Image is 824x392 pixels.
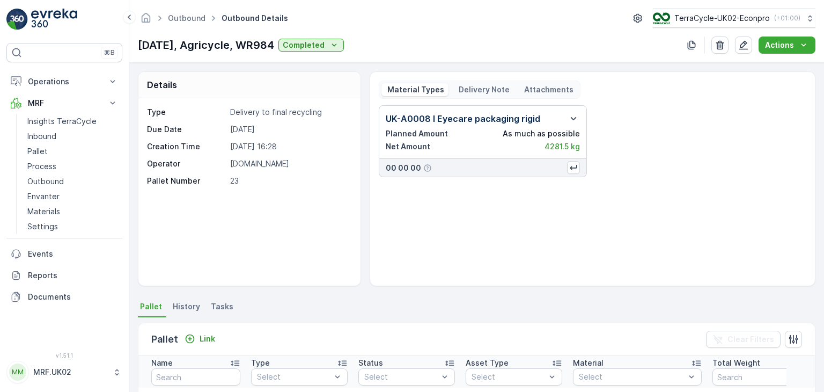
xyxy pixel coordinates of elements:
img: logo_light-DOdMpM7g.png [31,9,77,30]
span: Pallet [140,301,162,312]
p: Asset Type [466,358,509,368]
p: Material Types [386,84,444,95]
p: Link [200,333,215,344]
p: Creation Time [147,141,226,152]
p: Completed [283,40,325,50]
p: [DATE], Agricycle, WR984 [138,37,274,53]
p: Pallet Number [147,176,226,186]
p: Delivery Note [457,84,510,95]
a: Materials [23,204,122,219]
p: Documents [28,292,118,302]
a: Envanter [23,189,122,204]
p: Type [147,107,226,118]
p: Due Date [147,124,226,135]
a: Outbound [23,174,122,189]
p: 4281.5 kg [545,141,580,152]
button: Actions [759,37,815,54]
p: As much as possible [503,128,580,139]
p: ⌘B [104,48,115,57]
a: Inbound [23,129,122,144]
p: Insights TerraCycle [27,116,97,127]
p: [DATE] 16:28 [230,141,349,152]
p: TerraCycle-UK02-Econpro [674,13,770,24]
a: Insights TerraCycle [23,114,122,129]
p: Settings [27,221,58,232]
p: MRF [28,98,101,108]
p: Pallet [27,146,48,157]
button: TerraCycle-UK02-Econpro(+01:00) [653,9,815,28]
span: Outbound Details [219,13,290,24]
input: Search [151,368,240,386]
p: 00 00 00 [386,163,421,173]
button: Link [180,332,219,345]
img: terracycle_logo_wKaHoWT.png [653,12,670,24]
span: Tasks [211,301,233,312]
p: 23 [230,176,349,186]
input: Search [712,368,809,386]
p: Clear Filters [727,334,774,345]
button: Clear Filters [706,331,781,348]
p: Attachments [523,84,573,95]
a: Pallet [23,144,122,159]
a: Outbound [168,13,205,23]
span: v 1.51.1 [6,352,122,359]
p: Net Amount [386,141,430,152]
p: MRF.UK02 [33,367,107,378]
a: Reports [6,265,122,286]
p: Select [579,372,685,382]
a: Process [23,159,122,174]
p: Type [251,358,270,368]
p: Operator [147,158,226,169]
p: Select [257,372,331,382]
p: Operations [28,76,101,87]
p: Events [28,249,118,259]
p: Envanter [27,191,60,202]
p: Inbound [27,131,56,142]
p: Reports [28,270,118,281]
img: logo [6,9,28,30]
a: Homepage [140,16,152,25]
p: Actions [765,40,794,50]
p: Select [364,372,438,382]
a: Events [6,243,122,265]
p: Planned Amount [386,128,448,139]
a: Documents [6,286,122,308]
p: UK-A0008 I Eyecare packaging rigid [386,112,540,125]
p: [DOMAIN_NAME] [230,158,349,169]
span: History [173,301,200,312]
p: Material [573,358,604,368]
button: Completed [278,39,344,52]
p: Name [151,358,173,368]
p: [DATE] [230,124,349,135]
p: Materials [27,206,60,217]
div: Help Tooltip Icon [423,164,432,172]
button: MRF [6,92,122,114]
p: Process [27,161,56,172]
button: Operations [6,71,122,92]
p: Details [147,78,177,91]
p: ( +01:00 ) [774,14,800,23]
button: MMMRF.UK02 [6,361,122,383]
p: Total Weight [712,358,760,368]
p: Pallet [151,332,178,347]
p: Select [472,372,546,382]
p: Outbound [27,176,64,187]
div: MM [9,364,26,381]
p: Status [358,358,383,368]
p: Delivery to final recycling [230,107,349,118]
a: Settings [23,219,122,234]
